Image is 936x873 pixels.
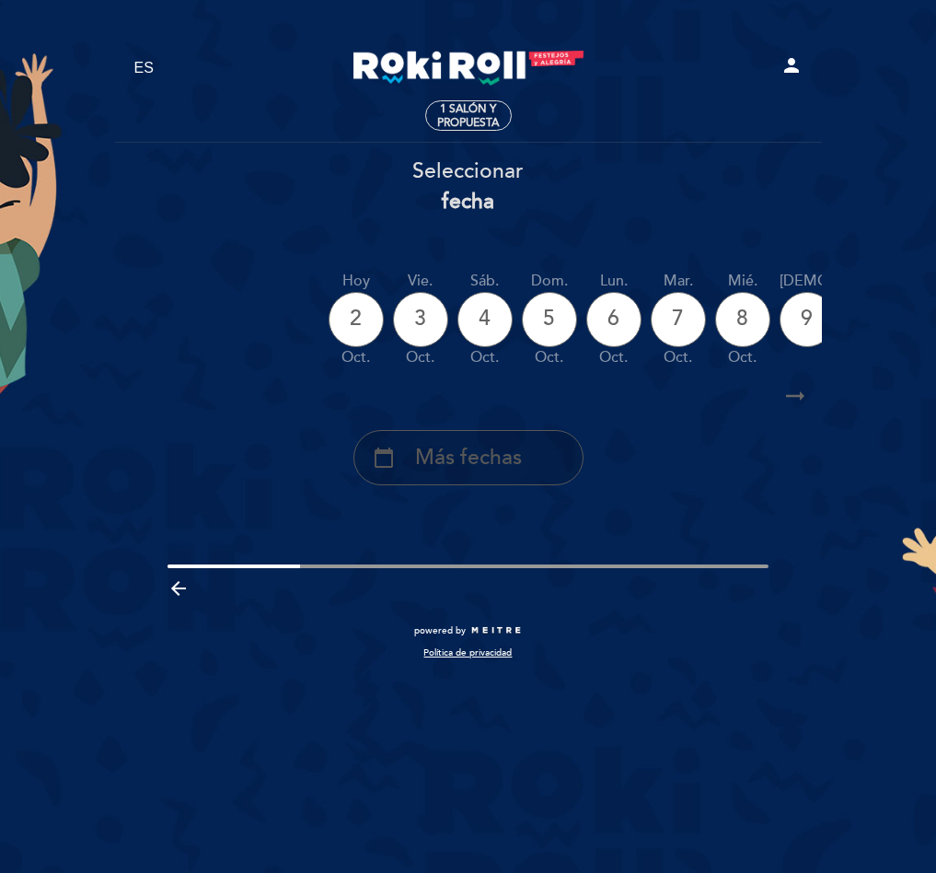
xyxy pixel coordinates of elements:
[522,271,577,292] div: dom.
[393,347,448,368] div: oct.
[522,347,577,368] div: oct.
[715,347,770,368] div: oct.
[373,442,395,473] i: calendar_today
[586,347,641,368] div: oct.
[423,646,512,659] a: Política de privacidad
[114,157,823,217] div: Seleccionar
[651,292,706,347] div: 7
[457,292,513,347] div: 4
[329,292,384,347] div: 2
[780,292,835,347] div: 9
[426,102,511,130] span: 1 Salón y propuesta
[586,271,641,292] div: lun.
[168,577,190,599] i: arrow_backward
[457,271,513,292] div: sáb.
[329,271,384,292] div: Hoy
[415,443,522,473] span: Más fechas
[715,292,770,347] div: 8
[651,347,706,368] div: oct.
[586,292,641,347] div: 6
[457,347,513,368] div: oct.
[414,624,523,637] a: powered by
[442,189,494,215] b: fecha
[353,43,584,94] a: Roki Roll
[522,292,577,347] div: 5
[393,271,448,292] div: vie.
[780,54,803,83] button: person
[780,54,803,76] i: person
[329,347,384,368] div: oct.
[781,377,809,416] i: arrow_right_alt
[414,624,466,637] span: powered by
[651,271,706,292] div: mar.
[715,271,770,292] div: mié.
[470,626,523,635] img: MEITRE
[393,292,448,347] div: 3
